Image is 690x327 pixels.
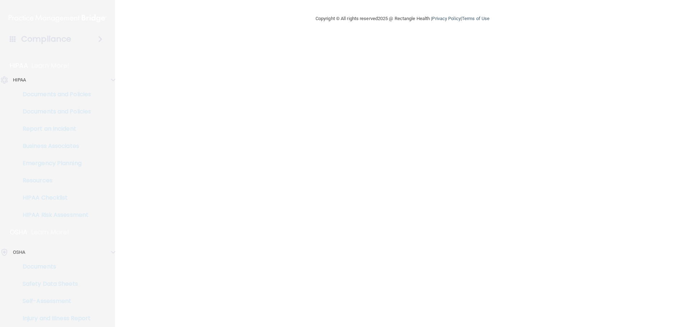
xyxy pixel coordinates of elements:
p: Self-Assessment [5,298,103,305]
p: HIPAA [10,61,28,70]
p: Resources [5,177,103,184]
div: Copyright © All rights reserved 2025 @ Rectangle Health | | [271,7,534,30]
p: Learn More! [31,228,69,237]
a: Terms of Use [462,16,489,21]
p: Documents and Policies [5,91,103,98]
p: Safety Data Sheets [5,280,103,288]
p: Documents and Policies [5,108,103,115]
p: Documents [5,263,103,270]
a: Privacy Policy [432,16,460,21]
p: OSHA [13,248,25,257]
p: Learn More! [32,61,70,70]
h4: Compliance [21,34,71,44]
p: HIPAA [13,76,26,84]
p: OSHA [10,228,28,237]
p: Report an Incident [5,125,103,132]
p: Emergency Planning [5,160,103,167]
p: Injury and Illness Report [5,315,103,322]
img: PMB logo [9,11,106,25]
p: Business Associates [5,143,103,150]
p: HIPAA Checklist [5,194,103,201]
p: HIPAA Risk Assessment [5,211,103,219]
